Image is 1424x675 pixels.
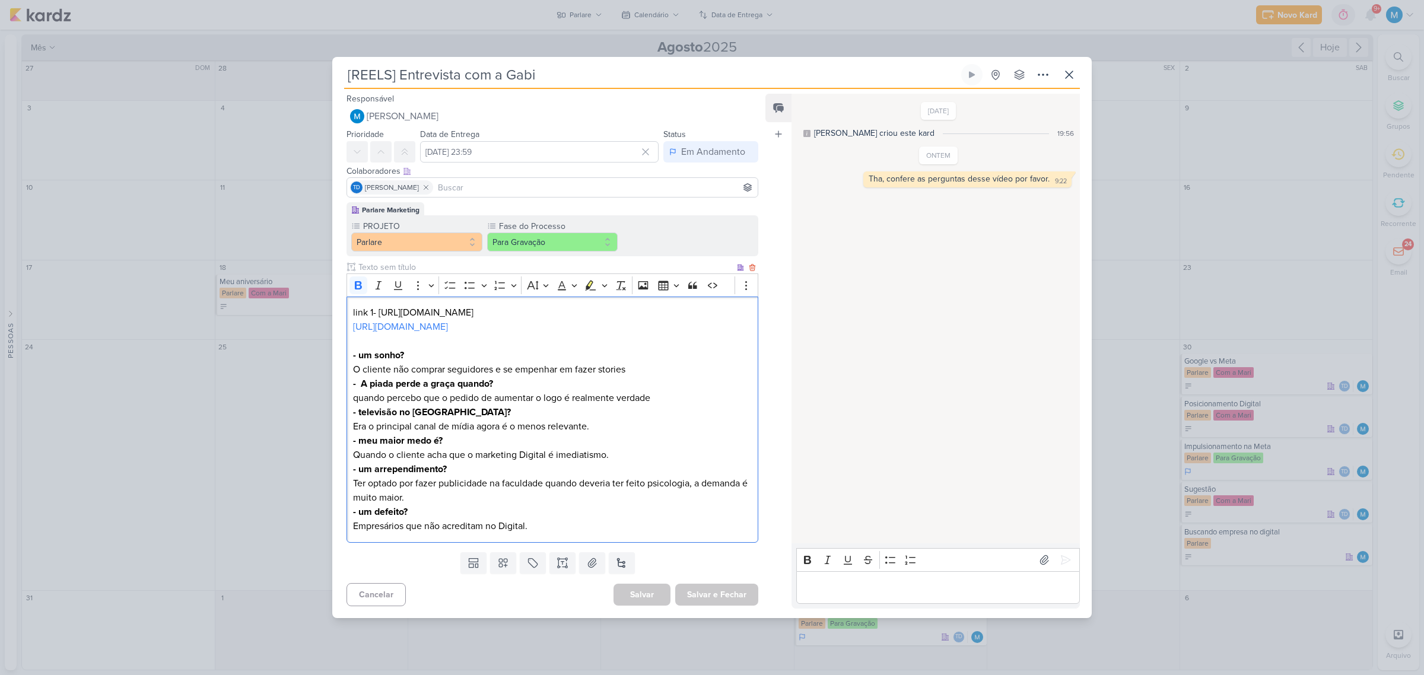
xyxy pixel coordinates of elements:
[347,273,758,297] div: Editor toolbar
[351,182,363,193] div: Thais de carvalho
[353,321,448,333] a: [URL][DOMAIN_NAME]
[487,233,618,251] button: Para Gravação
[347,297,758,543] div: Editor editing area: main
[367,109,438,123] span: [PERSON_NAME]
[350,109,364,123] img: MARIANA MIRANDA
[353,349,404,361] strong: - um sonho?
[420,129,479,139] label: Data de Entrega
[353,348,752,377] p: O cliente não comprar seguidores e se empenhar em fazer stories
[796,548,1080,571] div: Editor toolbar
[353,377,752,405] p: quando percebo que o pedido de aumentar o logo é realmente verdade
[353,448,752,505] p: Quando o cliente acha que o marketing Digital é imediatismo. Ter optado por fazer publicidade na ...
[351,233,482,251] button: Parlare
[869,174,1050,184] div: Tha, confere as perguntas desse vídeo por favor.
[420,141,659,163] input: Select a date
[356,261,735,273] input: Texto sem título
[663,141,758,163] button: Em Andamento
[347,583,406,606] button: Cancelar
[347,165,758,177] div: Colaboradores
[353,185,360,191] p: Td
[967,70,977,79] div: Ligar relógio
[344,64,959,85] input: Kard Sem Título
[353,435,443,447] strong: - meu maior medo é?
[1055,177,1067,186] div: 9:22
[347,94,394,104] label: Responsável
[353,305,752,334] p: link 1- [URL][DOMAIN_NAME]
[353,405,752,434] p: Era o principal canal de mídia agora é o menos relevante.
[814,127,935,139] div: [PERSON_NAME] criou este kard
[1057,128,1074,139] div: 19:56
[347,106,758,127] button: [PERSON_NAME]
[353,519,752,533] p: Empresários que não acreditam no Digital.
[796,571,1080,604] div: Editor editing area: main
[681,145,745,159] div: Em Andamento
[362,220,482,233] label: PROJETO
[353,406,511,418] strong: - televisão no [GEOGRAPHIC_DATA]?
[353,378,493,390] strong: - A piada perde a graça quando?
[663,129,686,139] label: Status
[347,129,384,139] label: Prioridade
[498,220,618,233] label: Fase do Processo
[353,506,408,518] strong: - um defeito?
[353,463,447,475] strong: - um arrependimento?
[362,205,419,215] div: Parlare Marketing
[365,182,419,193] span: [PERSON_NAME]
[436,180,755,195] input: Buscar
